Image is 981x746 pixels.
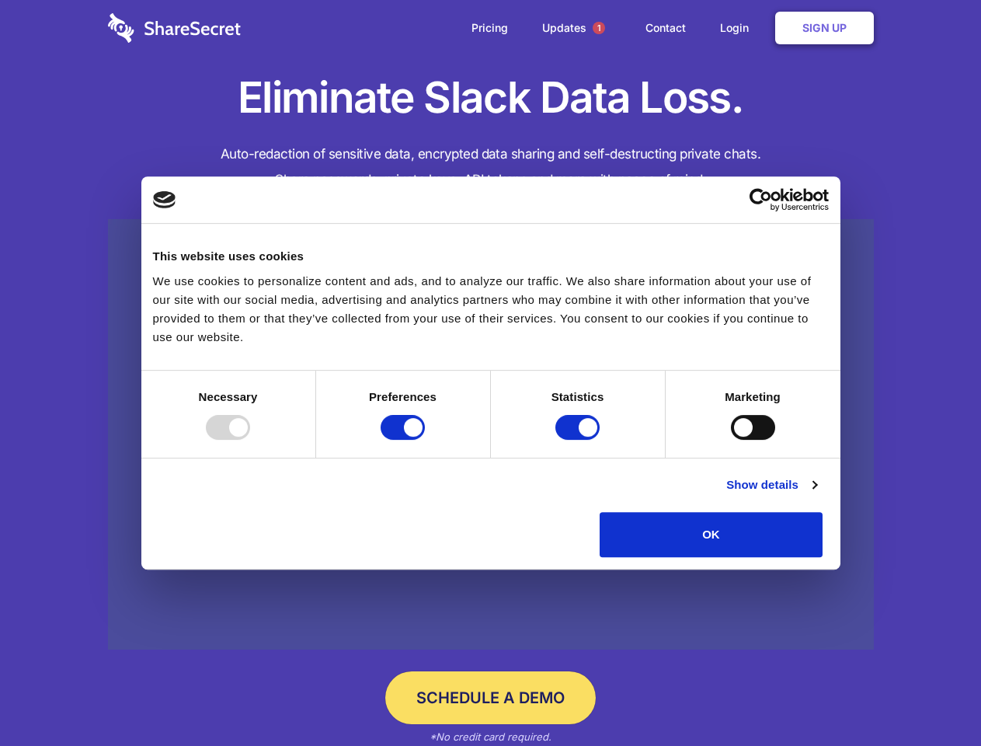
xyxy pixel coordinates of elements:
div: We use cookies to personalize content and ads, and to analyze our traffic. We also share informat... [153,272,829,347]
strong: Necessary [199,390,258,403]
h1: Eliminate Slack Data Loss. [108,70,874,126]
img: logo-wordmark-white-trans-d4663122ce5f474addd5e946df7df03e33cb6a1c49d2221995e7729f52c070b2.svg [108,13,241,43]
a: Pricing [456,4,524,52]
span: 1 [593,22,605,34]
strong: Preferences [369,390,437,403]
div: This website uses cookies [153,247,829,266]
a: Show details [726,476,816,494]
a: Contact [630,4,701,52]
em: *No credit card required. [430,730,551,743]
strong: Marketing [725,390,781,403]
a: Sign Up [775,12,874,44]
button: OK [600,512,823,557]
a: Wistia video thumbnail [108,219,874,650]
a: Login [704,4,772,52]
a: Usercentrics Cookiebot - opens in a new window [693,188,829,211]
strong: Statistics [551,390,604,403]
a: Schedule a Demo [385,671,596,724]
h4: Auto-redaction of sensitive data, encrypted data sharing and self-destructing private chats. Shar... [108,141,874,193]
img: logo [153,191,176,208]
